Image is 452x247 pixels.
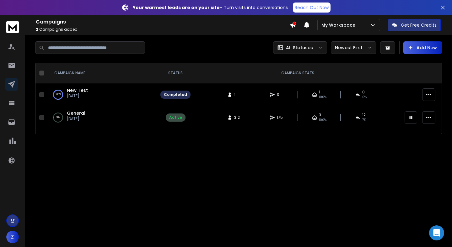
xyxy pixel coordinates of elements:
button: Z [6,231,19,243]
a: New Test [67,87,88,93]
button: Add New [403,41,442,54]
h1: Campaigns [36,18,290,26]
div: Active [169,115,182,120]
p: All Statuses [286,45,313,51]
span: 2 [36,27,38,32]
span: 3 [319,113,321,118]
p: 3 % [56,114,60,121]
th: STATUS [157,63,194,83]
p: [DATE] [67,116,85,121]
p: Get Free Credits [401,22,437,28]
p: Reach Out Now [295,4,329,11]
p: Campaigns added [36,27,290,32]
p: My Workspace [321,22,358,28]
p: 100 % [56,92,61,98]
span: 312 [234,115,240,120]
th: CAMPAIGN NAME [47,63,157,83]
td: 100%New Test[DATE] [47,83,157,106]
td: 3%General[DATE] [47,106,157,129]
span: 100 % [319,95,326,100]
span: 3 [277,92,283,97]
a: Reach Out Now [293,3,331,13]
img: logo [6,21,19,33]
span: 0 [362,90,365,95]
p: [DATE] [67,93,88,98]
span: 1 [319,90,320,95]
div: Open Intercom Messenger [429,225,444,240]
button: Get Free Credits [388,19,441,31]
span: 7 % [362,118,366,123]
a: General [67,110,85,116]
p: – Turn visits into conversations [133,4,288,11]
div: Completed [164,92,187,97]
span: 175 [277,115,283,120]
span: 1 [234,92,240,97]
span: 12 [362,113,366,118]
button: Newest First [331,41,376,54]
span: 100 % [319,118,326,123]
span: 0 % [362,95,367,100]
strong: Your warmest leads are on your site [133,4,220,11]
th: CAMPAIGN STATS [194,63,401,83]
